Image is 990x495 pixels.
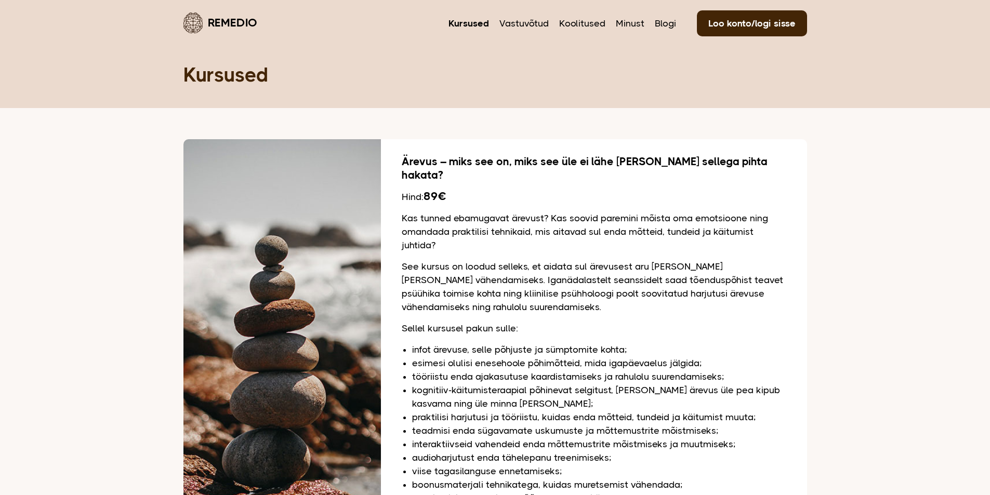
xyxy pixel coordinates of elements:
li: kognitiiv-käitumisteraapial põhinevat selgitust, [PERSON_NAME] ärevus üle pea kipub kasvama ning ... [412,383,786,410]
h2: Ärevus – miks see on, miks see üle ei lähe [PERSON_NAME] sellega pihta hakata? [402,155,786,182]
div: Hind: [402,190,786,204]
p: Kas tunned ebamugavat ärevust? Kas soovid paremini mõista oma emotsioone ning omandada praktilisi... [402,211,786,252]
a: Minust [616,17,644,30]
h1: Kursused [183,62,807,87]
p: See kursus on loodud selleks, et aidata sul ärevusest aru [PERSON_NAME] [PERSON_NAME] vähendamise... [402,260,786,314]
li: praktilisi harjutusi ja tööriistu, kuidas enda mõtteid, tundeid ja käitumist muuta; [412,410,786,424]
li: viise tagasilanguse ennetamiseks; [412,464,786,478]
a: Blogi [655,17,676,30]
a: Loo konto/logi sisse [697,10,807,36]
p: Sellel kursusel pakun sulle: [402,322,786,335]
li: esimesi olulisi enesehoole põhimõtteid, mida igapäevaelus jälgida; [412,356,786,370]
a: Kursused [448,17,489,30]
li: boonusmaterjali tehnikatega, kuidas muretsemist vähendada; [412,478,786,491]
li: audioharjutust enda tähelepanu treenimiseks; [412,451,786,464]
a: Vastuvõtud [499,17,549,30]
img: Remedio logo [183,12,203,33]
li: tööriistu enda ajakasutuse kaardistamiseks ja rahulolu suurendamiseks; [412,370,786,383]
a: Koolitused [559,17,605,30]
b: 89€ [424,190,446,203]
li: interaktiivseid vahendeid enda mõttemustrite mõistmiseks ja muutmiseks; [412,437,786,451]
li: infot ärevuse, selle põhjuste ja sümptomite kohta; [412,343,786,356]
li: teadmisi enda sügavamate uskumuste ja mõttemustrite mõistmiseks; [412,424,786,437]
a: Remedio [183,10,257,35]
